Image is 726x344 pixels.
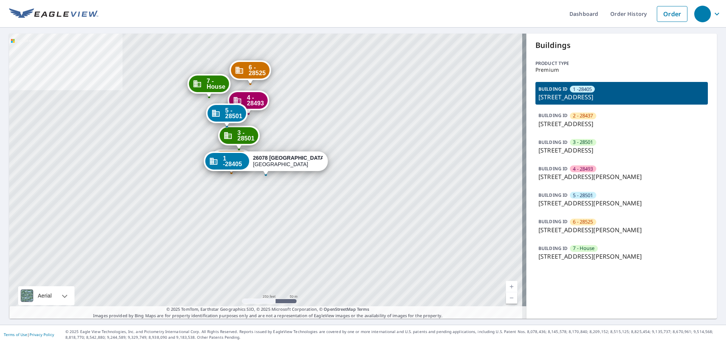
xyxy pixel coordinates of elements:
[538,165,568,172] p: BUILDING ID
[253,155,322,168] div: [GEOGRAPHIC_DATA]
[538,139,568,145] p: BUILDING ID
[18,286,74,305] div: Aerial
[65,329,722,340] p: © 2025 Eagle View Technologies, Inc. and Pictometry International Corp. All Rights Reserved. Repo...
[573,139,593,146] span: 3 - 28501
[538,146,705,155] p: [STREET_ADDRESS]
[573,165,593,173] span: 4 - 28493
[36,286,54,305] div: Aerial
[538,218,568,225] p: BUILDING ID
[573,86,592,93] span: 1 -28405
[538,245,568,251] p: BUILDING ID
[538,93,705,102] p: [STREET_ADDRESS]
[538,86,568,92] p: BUILDING ID
[538,199,705,208] p: [STREET_ADDRESS][PERSON_NAME]
[247,95,264,106] span: 4 - 28493
[538,112,568,119] p: BUILDING ID
[4,332,27,337] a: Terms of Use
[230,60,271,84] div: Dropped pin, building 6 - 28525, Commercial property, 28405 Franklin Rd Southfield, MI 48034
[538,119,705,128] p: [STREET_ADDRESS]
[249,65,266,76] span: 6 - 28525
[9,306,526,319] p: Images provided by Bing Maps are for property identification purposes only and are not a represen...
[535,60,708,67] p: Product type
[4,332,54,337] p: |
[506,292,517,304] a: Current Level 17, Zoom Out
[9,8,98,20] img: EV Logo
[573,218,593,225] span: 6 - 28525
[203,151,327,175] div: Dropped pin, building 1 -28405, Commercial property, 26078 Franklin Pointe Dr Southfield, MI 48034
[237,130,254,141] span: 3 - 28501
[29,332,54,337] a: Privacy Policy
[324,306,355,312] a: OpenStreetMap
[538,192,568,198] p: BUILDING ID
[573,192,593,199] span: 5 - 28501
[538,172,705,181] p: [STREET_ADDRESS][PERSON_NAME]
[225,108,242,119] span: 5 - 28501
[218,126,260,149] div: Dropped pin, building 3 - 28501, Commercial property, 28260 Maitrott St Southfield, MI 48034-1662
[211,150,252,173] div: Dropped pin, building 2 - 28437, Commercial property, 28214 Maitrott St Southfield, MI 48034
[166,306,369,313] span: © 2025 TomTom, Earthstar Geographics SIO, © 2025 Microsoft Corporation, ©
[506,281,517,292] a: Current Level 17, Zoom In
[253,155,326,161] strong: 26078 [GEOGRAPHIC_DATA]
[228,91,269,114] div: Dropped pin, building 4 - 28493, Commercial property, 28509 Franklin Rd Southfield, MI 48034
[573,112,593,119] span: 2 - 28437
[357,306,369,312] a: Terms
[535,40,708,51] p: Buildings
[206,78,225,89] span: 7 - House
[206,103,248,127] div: Dropped pin, building 5 - 28501, Commercial property, 28517 Franklin Rd Southfield, MI 48034
[538,225,705,234] p: [STREET_ADDRESS][PERSON_NAME]
[187,74,231,97] div: Dropped pin, building 7 - House, Commercial property, 28545 Franklin Rd Southfield, MI 48034
[223,156,245,167] span: 1 -28405
[657,6,687,22] a: Order
[573,245,594,252] span: 7 - House
[538,252,705,261] p: [STREET_ADDRESS][PERSON_NAME]
[535,67,708,73] p: Premium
